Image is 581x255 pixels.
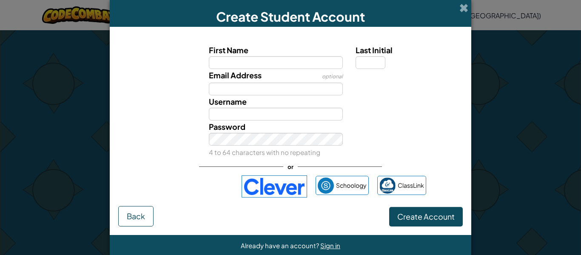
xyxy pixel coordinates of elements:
span: or [283,160,298,173]
span: ClassLink [398,179,424,192]
span: Schoology [336,179,367,192]
span: Create Account [397,212,455,221]
button: Back [118,206,154,226]
span: Last Initial [356,45,393,55]
img: clever-logo-blue.png [242,175,307,198]
span: Username [209,97,247,106]
img: classlink-logo-small.png [379,178,396,194]
span: Password [209,122,245,132]
iframe: Sign in with Google Button [151,177,237,196]
span: First Name [209,45,248,55]
img: schoology.png [318,178,334,194]
span: Create Student Account [216,9,365,25]
a: Sign in [320,241,340,249]
span: Email Address [209,70,262,80]
span: optional [322,73,343,80]
small: 4 to 64 characters with no repeating [209,148,320,156]
span: Already have an account? [241,241,320,249]
span: Back [127,211,145,221]
button: Create Account [389,207,463,226]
